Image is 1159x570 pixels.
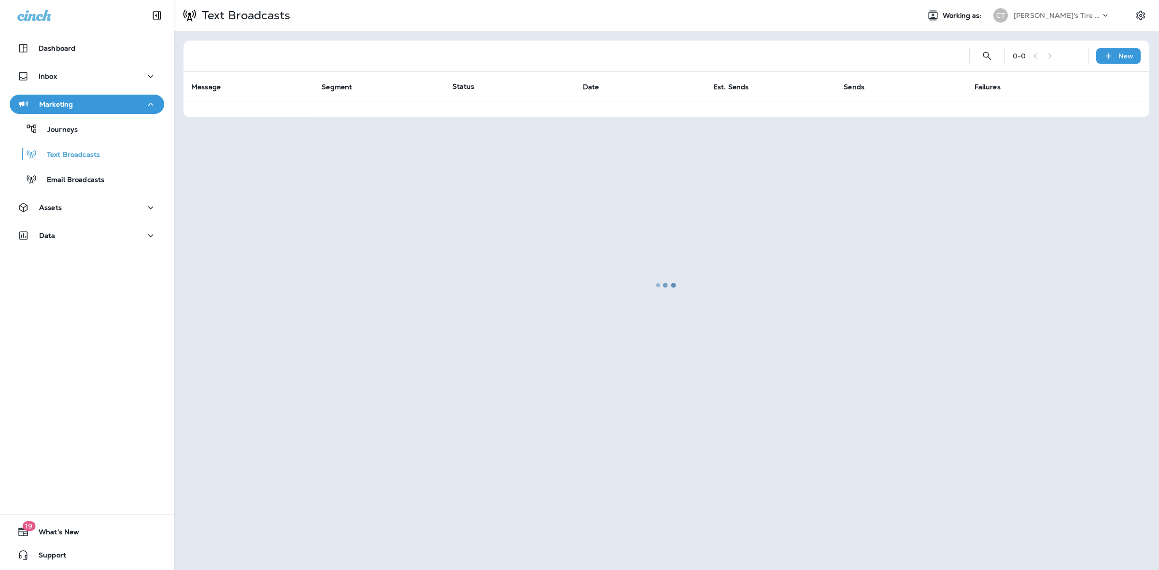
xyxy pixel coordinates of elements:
[10,95,164,114] button: Marketing
[10,522,164,542] button: 19What's New
[39,72,57,80] p: Inbox
[10,67,164,86] button: Inbox
[10,226,164,245] button: Data
[29,551,66,563] span: Support
[39,100,73,108] p: Marketing
[10,169,164,189] button: Email Broadcasts
[10,119,164,139] button: Journeys
[29,528,79,540] span: What's New
[22,521,35,531] span: 19
[39,204,62,211] p: Assets
[39,232,56,239] p: Data
[10,39,164,58] button: Dashboard
[37,151,100,160] p: Text Broadcasts
[10,545,164,565] button: Support
[37,176,104,185] p: Email Broadcasts
[143,6,170,25] button: Collapse Sidebar
[38,125,78,135] p: Journeys
[39,44,75,52] p: Dashboard
[10,198,164,217] button: Assets
[1118,52,1133,60] p: New
[10,144,164,164] button: Text Broadcasts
